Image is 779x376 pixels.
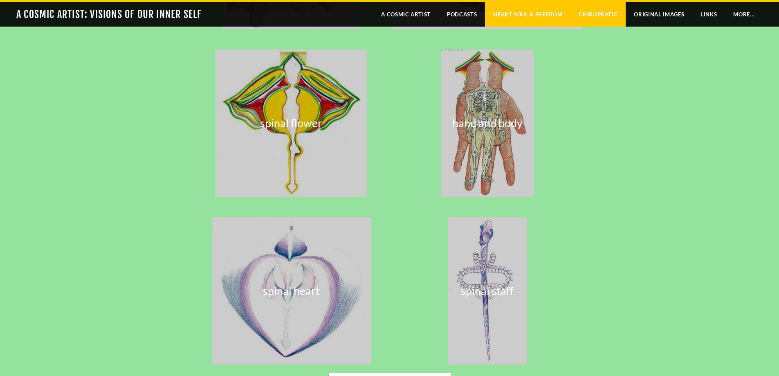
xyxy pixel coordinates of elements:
[439,2,485,27] a: Podcasts
[692,2,725,27] a: LINKS
[16,8,202,20] a: A COSMIC ARTIST: VISIONS OF OUR INNER SELF
[441,118,534,128] div: hand and body
[626,2,692,27] a: Original Images
[570,2,626,27] a: Chiropratic
[485,2,570,27] a: Heart Soul & Freedom
[212,286,371,296] div: spinal heart
[373,2,439,27] a: A Cosmic Artist
[216,118,367,128] div: spinal flower
[448,286,527,296] div: spinal staff
[725,2,763,27] a: more...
